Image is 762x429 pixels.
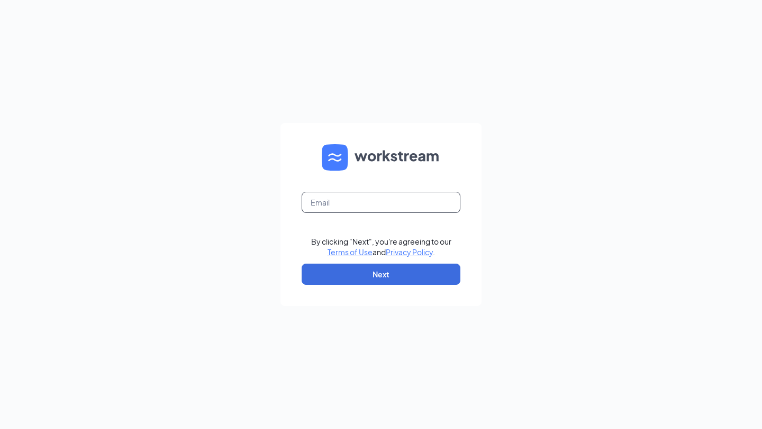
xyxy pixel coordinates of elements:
div: By clicking "Next", you're agreeing to our and . [311,236,451,257]
input: Email [302,192,460,213]
img: WS logo and Workstream text [322,144,440,171]
a: Terms of Use [328,247,373,257]
a: Privacy Policy [386,247,433,257]
button: Next [302,264,460,285]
